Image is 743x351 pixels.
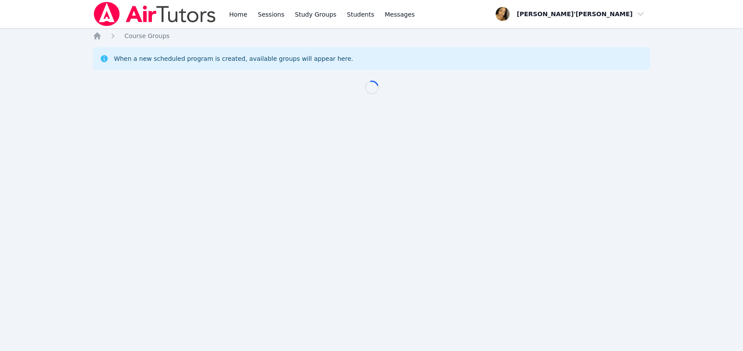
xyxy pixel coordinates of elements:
[124,32,169,40] a: Course Groups
[114,54,353,63] div: When a new scheduled program is created, available groups will appear here.
[93,32,650,40] nav: Breadcrumb
[385,10,415,19] span: Messages
[93,2,217,26] img: Air Tutors
[124,32,169,39] span: Course Groups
